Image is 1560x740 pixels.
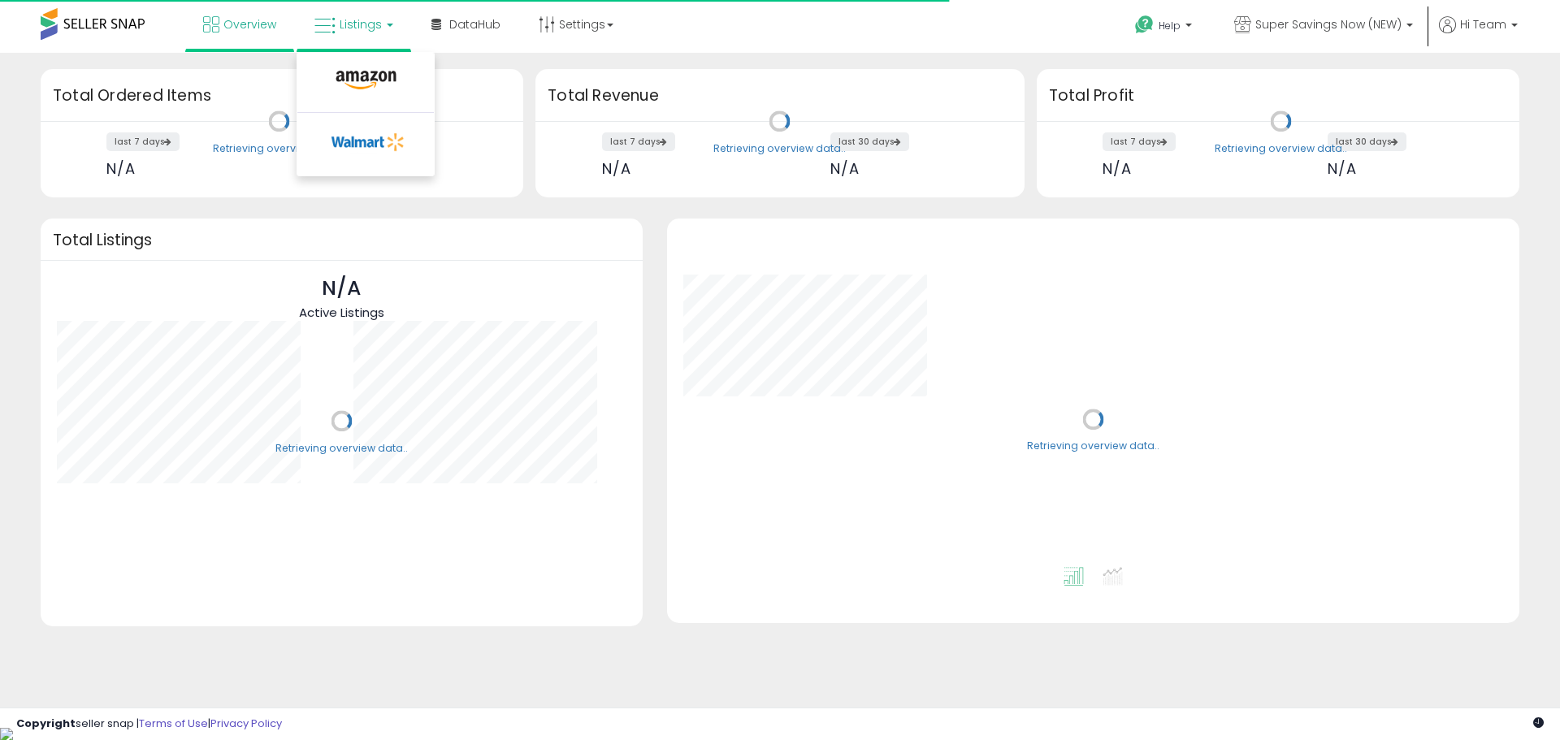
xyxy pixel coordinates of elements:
[1027,439,1159,454] div: Retrieving overview data..
[213,141,345,156] div: Retrieving overview data..
[210,716,282,731] a: Privacy Policy
[1134,15,1155,35] i: Get Help
[1122,2,1208,53] a: Help
[1439,16,1518,53] a: Hi Team
[1460,16,1506,32] span: Hi Team
[16,716,76,731] strong: Copyright
[223,16,276,32] span: Overview
[16,716,282,732] div: seller snap | |
[449,16,500,32] span: DataHub
[139,716,208,731] a: Terms of Use
[275,441,408,456] div: Retrieving overview data..
[1255,16,1402,32] span: Super Savings Now (NEW)
[1215,141,1347,156] div: Retrieving overview data..
[1159,19,1181,32] span: Help
[713,141,846,156] div: Retrieving overview data..
[340,16,382,32] span: Listings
